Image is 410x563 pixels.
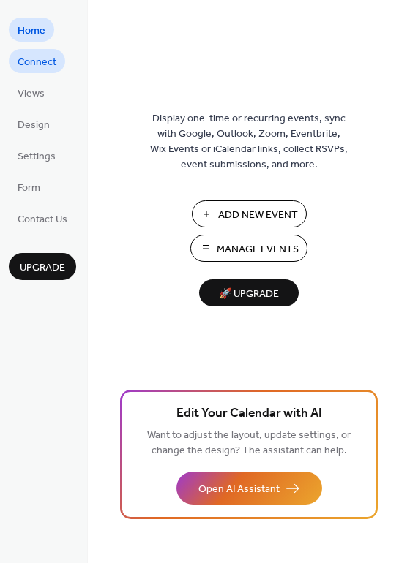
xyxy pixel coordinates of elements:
a: Connect [9,49,65,73]
a: Contact Us [9,206,76,230]
span: Settings [18,149,56,165]
button: Add New Event [192,200,307,227]
span: 🚀 Upgrade [208,284,290,304]
button: Manage Events [190,235,307,262]
span: Manage Events [217,242,299,257]
span: Want to adjust the layout, update settings, or change the design? The assistant can help. [147,426,351,461]
a: Views [9,80,53,105]
span: Open AI Assistant [198,482,280,497]
span: Connect [18,55,56,70]
span: Views [18,86,45,102]
span: Upgrade [20,260,65,276]
a: Home [9,18,54,42]
a: Form [9,175,49,199]
a: Design [9,112,59,136]
span: Edit Your Calendar with AI [176,404,322,424]
button: Upgrade [9,253,76,280]
span: Design [18,118,50,133]
span: Display one-time or recurring events, sync with Google, Outlook, Zoom, Eventbrite, Wix Events or ... [150,111,348,173]
a: Settings [9,143,64,167]
span: Contact Us [18,212,67,227]
button: 🚀 Upgrade [199,279,299,306]
span: Add New Event [218,208,298,223]
span: Home [18,23,45,39]
button: Open AI Assistant [176,472,322,505]
span: Form [18,181,40,196]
